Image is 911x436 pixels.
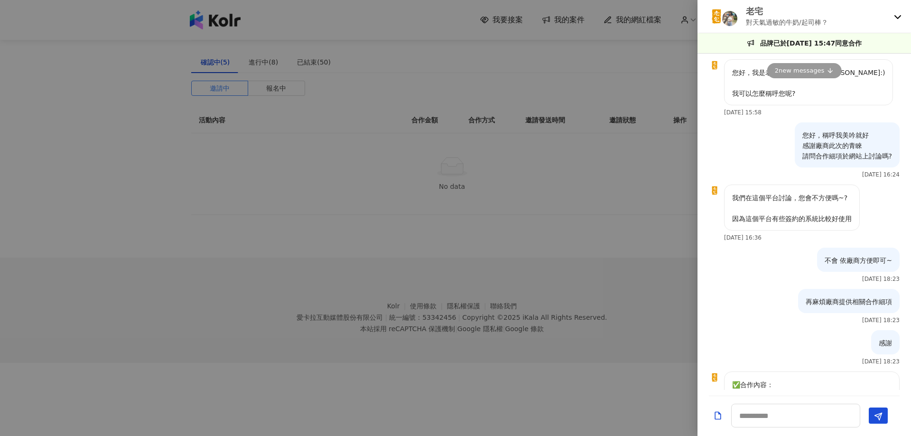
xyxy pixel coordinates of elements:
[722,11,737,26] img: KOL Avatar
[746,5,828,17] p: 老宅
[825,255,892,266] p: 不會 依廠商方便即可~
[724,234,762,241] p: [DATE] 16:36
[862,276,900,282] p: [DATE] 18:23
[802,130,892,161] p: 您好，稱呼我美吟就好 感謝廠商此次的青睞 請問合作細項於網站上討論嗎?
[862,317,900,324] p: [DATE] 18:23
[713,408,723,424] button: Add a file
[709,59,720,71] img: KOL Avatar
[879,338,892,348] p: 感謝
[760,38,862,48] p: 品牌已於[DATE] 15:47同意合作
[707,7,726,26] img: KOL Avatar
[767,63,842,78] div: 2 new message s
[724,109,762,116] p: [DATE] 15:58
[732,67,885,99] p: 您好，我是老宅品牌窗口，我叫[PERSON_NAME]:) 我可以怎麼稱呼您呢?
[709,371,720,383] img: KOL Avatar
[732,193,852,224] p: 我們在這個平台討論，您會不方便嗎~? 因為這個平台有些簽約的系統比較好使用
[746,17,828,28] p: 對天氣過敏的牛奶/起司棒？
[869,408,888,424] button: Send
[862,358,900,365] p: [DATE] 18:23
[862,171,900,178] p: [DATE] 16:24
[709,185,720,196] img: KOL Avatar
[806,297,892,307] p: 再麻煩廠商提供相關合作細項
